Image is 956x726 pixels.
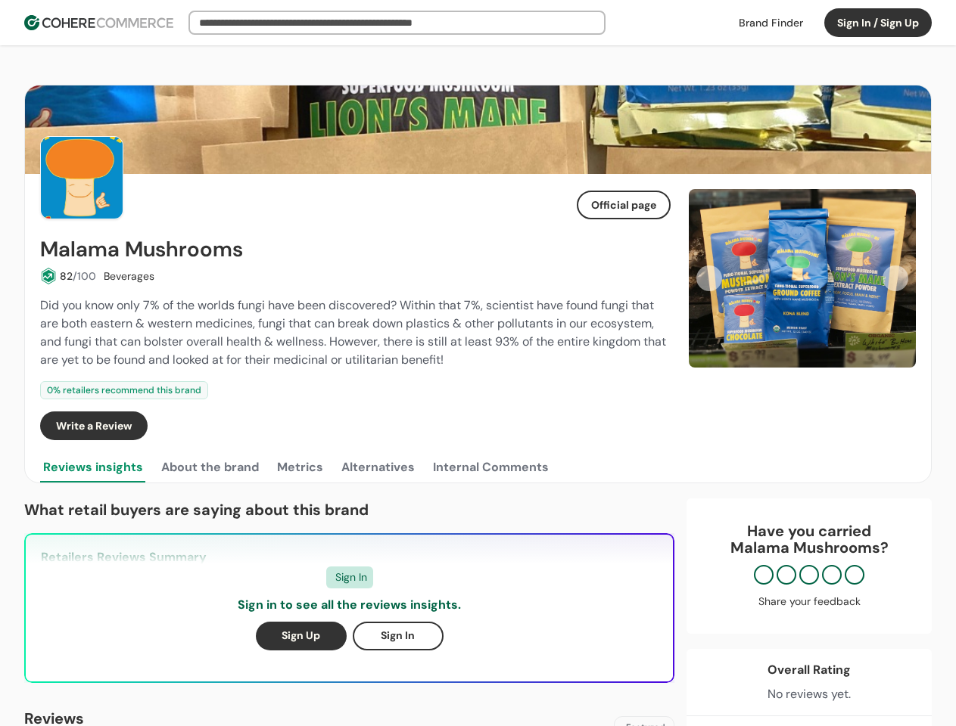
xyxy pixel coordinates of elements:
[335,569,367,585] span: Sign In
[40,297,666,368] span: Did you know only 7% of the worlds fungi have been discovered? Within that 7%, scientist have fou...
[256,622,347,650] button: Sign Up
[353,622,444,650] button: Sign In
[883,265,908,291] button: Next Slide
[702,539,917,556] p: Malama Mushrooms ?
[768,661,851,679] div: Overall Rating
[104,268,154,284] div: Beverages
[25,85,931,174] img: Brand cover image
[689,189,916,368] div: Slide 1
[433,458,549,476] div: Internal Comments
[40,411,148,440] button: Write a Review
[73,269,96,283] span: /100
[158,452,262,482] button: About the brand
[40,136,123,219] img: Brand Photo
[824,8,932,37] button: Sign In / Sign Up
[24,498,674,521] p: What retail buyers are saying about this brand
[40,237,243,262] h2: Malama Mushrooms
[702,594,917,610] div: Share your feedback
[768,685,851,703] div: No reviews yet.
[60,269,73,283] span: 82
[702,523,917,556] div: Have you carried
[40,452,146,482] button: Reviews insights
[577,191,671,219] button: Official page
[40,381,208,399] div: 0 % retailers recommend this brand
[338,452,418,482] button: Alternatives
[274,452,326,482] button: Metrics
[238,596,461,614] p: Sign in to see all the reviews insights.
[24,15,173,30] img: Cohere Logo
[689,189,916,368] div: Carousel
[696,265,722,291] button: Previous Slide
[689,189,916,368] img: Slide 0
